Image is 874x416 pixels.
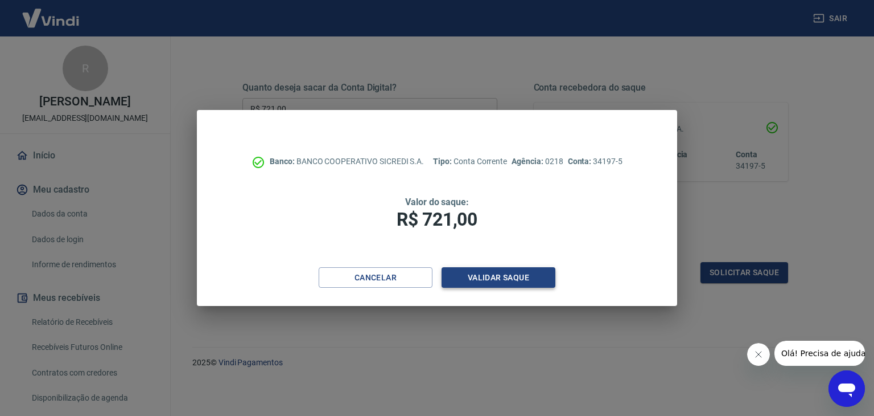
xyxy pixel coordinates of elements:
[747,343,770,366] iframe: Fechar mensagem
[405,197,469,207] span: Valor do saque:
[512,157,545,166] span: Agência:
[433,157,454,166] span: Tipo:
[512,156,563,168] p: 0218
[270,156,424,168] p: BANCO COOPERATIVO SICREDI S.A.
[442,267,555,288] button: Validar saque
[7,8,96,17] span: Olá! Precisa de ajuda?
[433,156,507,168] p: Conta Corrente
[568,156,622,168] p: 34197-5
[568,157,593,166] span: Conta:
[397,209,477,230] span: R$ 721,00
[828,370,865,407] iframe: Botão para abrir a janela de mensagens
[319,267,432,288] button: Cancelar
[774,341,865,366] iframe: Mensagem da empresa
[270,157,296,166] span: Banco:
